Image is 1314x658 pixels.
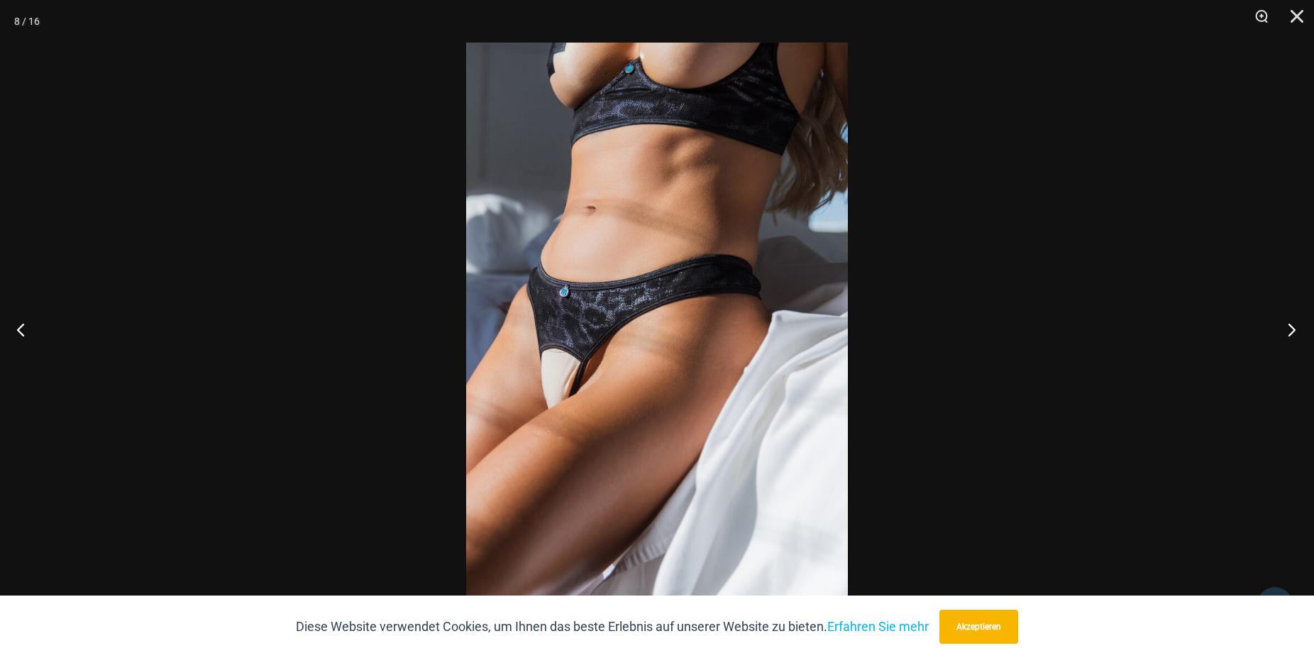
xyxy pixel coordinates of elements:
[466,43,848,615] img: Nights Fall Silber Leopard 1036 BH 6046 String 07
[827,619,929,634] a: Erfahren Sie mehr
[296,616,929,637] p: Diese Website verwendet Cookies, um Ihnen das beste Erlebnis auf unserer Website zu bieten.
[939,610,1018,644] button: Akzeptieren
[14,11,40,32] div: 8 / 16
[1261,294,1314,365] button: Weiter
